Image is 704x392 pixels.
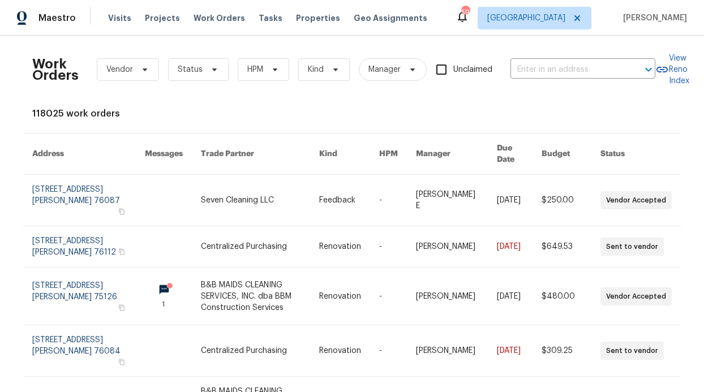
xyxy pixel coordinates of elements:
span: HPM [247,64,263,75]
span: Kind [308,64,324,75]
td: Renovation [310,268,370,325]
span: Geo Assignments [354,12,427,24]
button: Copy Address [117,357,127,367]
div: 59 [461,7,469,18]
td: - [370,226,407,268]
span: [GEOGRAPHIC_DATA] [487,12,565,24]
input: Enter in an address [510,61,624,79]
span: Maestro [38,12,76,24]
th: HPM [370,133,407,175]
span: Status [178,64,203,75]
button: Copy Address [117,303,127,313]
span: Visits [108,12,131,24]
th: Due Date [488,133,533,175]
span: Work Orders [194,12,245,24]
td: [PERSON_NAME] [407,226,488,268]
span: Unclaimed [453,64,492,76]
td: [PERSON_NAME] [407,325,488,377]
td: Feedback [310,175,370,226]
button: Copy Address [117,247,127,257]
span: [PERSON_NAME] [619,12,687,24]
span: Projects [145,12,180,24]
button: Open [641,62,656,77]
td: Seven Cleaning LLC [192,175,310,226]
h2: Work Orders [32,58,79,81]
th: Trade Partner [192,133,310,175]
span: Manager [368,64,401,75]
th: Address [23,133,136,175]
th: Messages [136,133,192,175]
span: Vendor [106,64,133,75]
td: Centralized Purchasing [192,325,310,377]
th: Kind [310,133,370,175]
div: 118025 work orders [32,108,672,119]
td: - [370,268,407,325]
td: B&B MAIDS CLEANING SERVICES, INC. dba BBM Construction Services [192,268,310,325]
td: Renovation [310,325,370,377]
th: Status [591,133,681,175]
span: Properties [296,12,340,24]
td: Renovation [310,226,370,268]
td: - [370,175,407,226]
th: Budget [533,133,591,175]
a: View Reno Index [655,53,689,87]
td: Centralized Purchasing [192,226,310,268]
th: Manager [407,133,488,175]
td: - [370,325,407,377]
td: [PERSON_NAME] E [407,175,488,226]
span: Tasks [259,14,282,22]
td: [PERSON_NAME] [407,268,488,325]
